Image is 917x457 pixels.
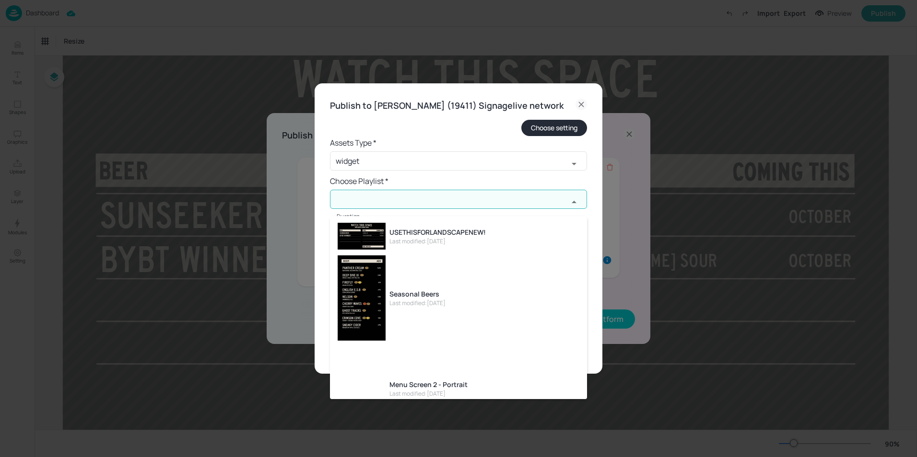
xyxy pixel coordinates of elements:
img: rTWCKFtxAMkCsTnGuBwKLQ%3D%3D [338,255,386,341]
div: Seasonal Beers [389,289,446,299]
label: Duration [337,212,360,220]
div: Menu Screen 2 - Portrait [389,379,468,389]
img: Q35RqT0vAAAqNs8uJZQVOA%3D%3D [338,223,386,250]
button: Open [564,154,584,173]
div: Last modified: [DATE] [389,389,468,398]
div: Last modified: [DATE] [389,237,486,246]
h6: Publish to [PERSON_NAME] (19411) Signagelive network [330,99,564,113]
h6: Assets Type * [330,136,587,149]
h6: Choose Playlist * [330,174,587,188]
div: Last modified: [DATE] [389,299,446,308]
button: Close [564,193,584,212]
div: USETHISFORLANDSCAPENEW! [389,227,486,237]
button: Choose setting [521,120,587,136]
